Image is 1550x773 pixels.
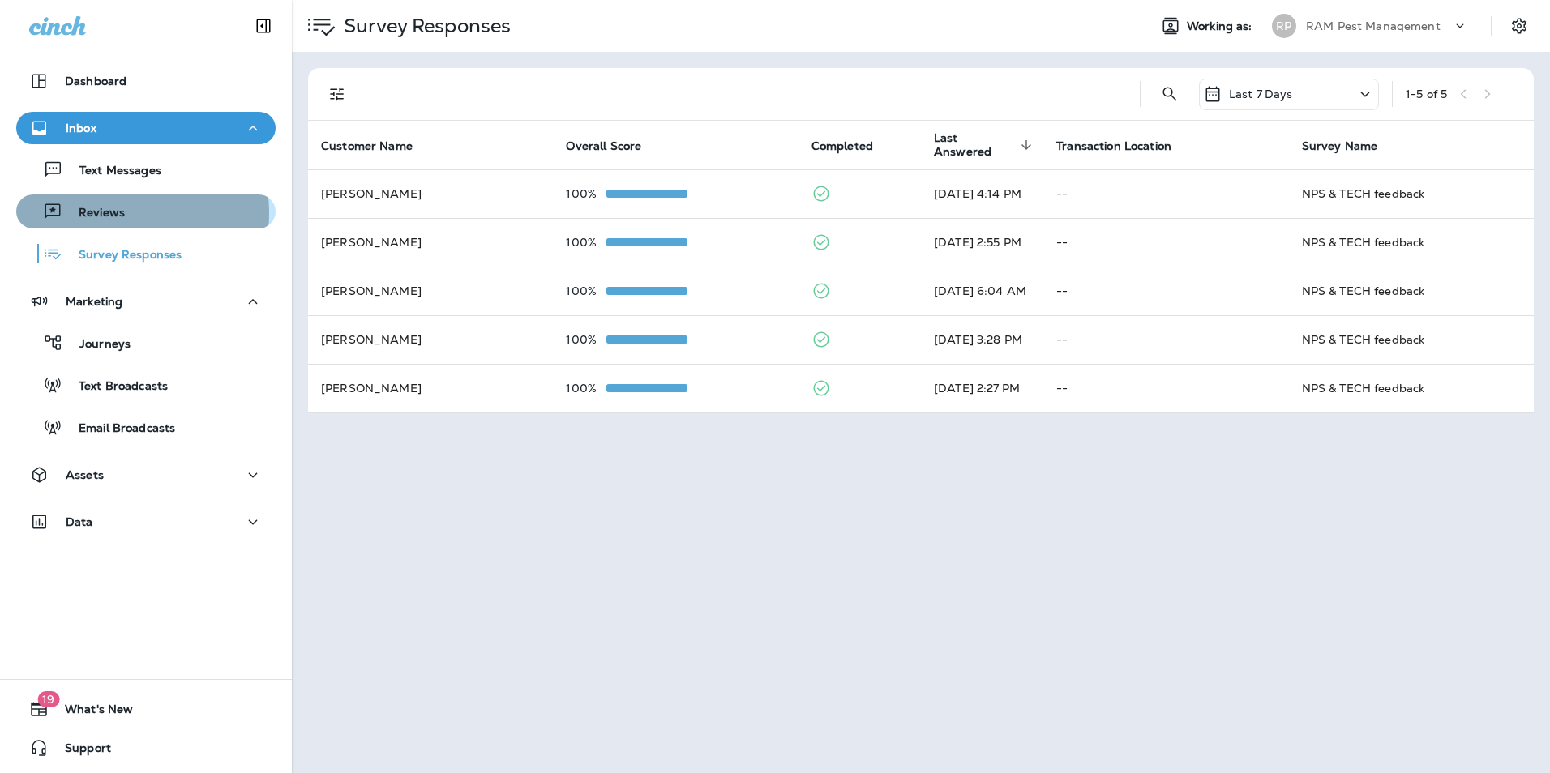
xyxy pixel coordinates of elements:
td: -- [1043,315,1288,364]
p: Assets [66,468,104,481]
td: [DATE] 2:27 PM [921,364,1043,412]
button: 19What's New [16,693,276,725]
div: RP [1272,14,1296,38]
p: Text Broadcasts [62,379,168,395]
p: Data [66,515,93,528]
td: NPS & TECH feedback [1289,267,1534,315]
p: 100% [566,284,606,297]
button: Filters [321,78,353,110]
button: Text Messages [16,152,276,186]
td: -- [1043,267,1288,315]
p: 100% [566,382,606,395]
span: Last Answered [934,131,1037,159]
span: Survey Name [1302,139,1378,153]
p: Inbox [66,122,96,135]
span: What's New [49,703,133,722]
button: Text Broadcasts [16,368,276,402]
p: 100% [566,187,606,200]
span: Completed [811,139,894,153]
p: Dashboard [65,75,126,88]
p: Email Broadcasts [62,421,175,437]
span: Working as: [1187,19,1256,33]
button: Support [16,732,276,764]
td: NPS & TECH feedback [1289,169,1534,218]
span: Customer Name [321,139,413,153]
p: Journeys [63,337,131,352]
button: Survey Responses [16,237,276,271]
span: 19 [37,691,59,707]
button: Inbox [16,112,276,144]
span: Transaction Location [1056,139,1192,153]
td: -- [1043,218,1288,267]
td: [DATE] 2:55 PM [921,218,1043,267]
div: 1 - 5 of 5 [1406,88,1447,100]
td: NPS & TECH feedback [1289,364,1534,412]
span: Last Answered [934,131,1016,159]
button: Search Survey Responses [1154,78,1186,110]
td: [DATE] 6:04 AM [921,267,1043,315]
p: Survey Responses [62,248,182,263]
button: Email Broadcasts [16,410,276,444]
p: Text Messages [63,164,161,179]
button: Assets [16,459,276,491]
span: Transaction Location [1056,139,1171,153]
button: Journeys [16,326,276,360]
span: Completed [811,139,873,153]
span: Survey Name [1302,139,1399,153]
p: 100% [566,333,606,346]
td: NPS & TECH feedback [1289,218,1534,267]
p: Marketing [66,295,122,308]
span: Overall Score [566,139,662,153]
button: Collapse Sidebar [241,10,286,42]
td: [DATE] 4:14 PM [921,169,1043,218]
span: Customer Name [321,139,434,153]
p: Reviews [62,206,125,221]
p: RAM Pest Management [1306,19,1441,32]
td: [DATE] 3:28 PM [921,315,1043,364]
td: [PERSON_NAME] [308,267,553,315]
button: Reviews [16,194,276,228]
td: -- [1043,364,1288,412]
button: Marketing [16,285,276,318]
button: Dashboard [16,65,276,97]
td: -- [1043,169,1288,218]
td: [PERSON_NAME] [308,364,553,412]
p: 100% [566,236,606,249]
td: [PERSON_NAME] [308,169,553,218]
td: [PERSON_NAME] [308,218,553,267]
button: Settings [1505,11,1534,41]
p: Survey Responses [337,14,511,38]
p: Last 7 Days [1229,88,1293,100]
button: Data [16,506,276,538]
span: Support [49,741,111,761]
span: Overall Score [566,139,641,153]
td: NPS & TECH feedback [1289,315,1534,364]
td: [PERSON_NAME] [308,315,553,364]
